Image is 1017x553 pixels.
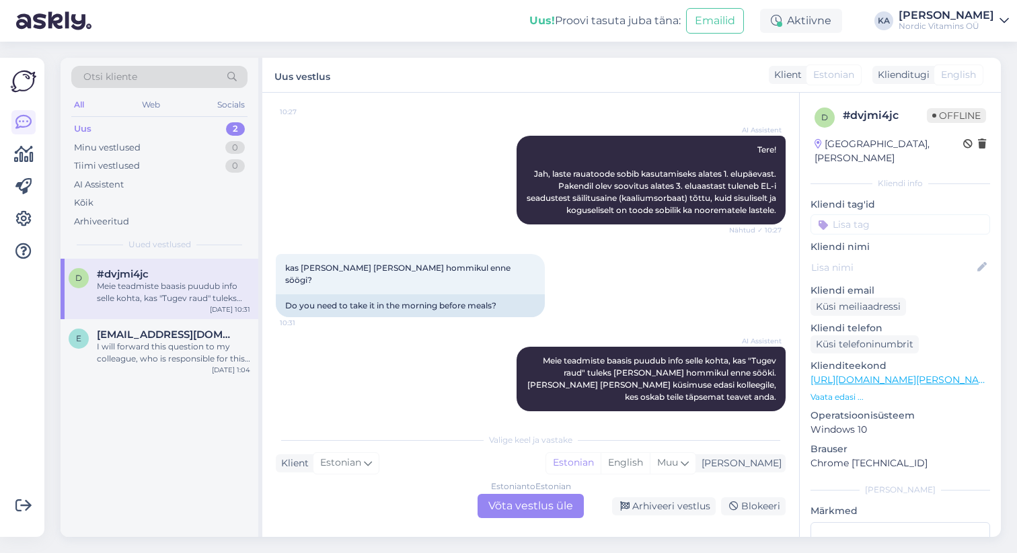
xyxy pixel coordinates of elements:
[811,359,990,373] p: Klienditeekond
[811,260,975,275] input: Lisa nimi
[811,335,919,353] div: Küsi telefoninumbrit
[139,96,163,114] div: Web
[74,159,140,173] div: Tiimi vestlused
[280,318,330,328] span: 10:31
[601,453,650,473] div: English
[97,341,250,365] div: I will forward this question to my colleague, who is responsible for this. The reply will be here...
[83,70,137,84] span: Otsi kliente
[225,141,245,155] div: 0
[478,494,584,518] div: Võta vestlus üle
[696,456,782,470] div: [PERSON_NAME]
[276,294,545,317] div: Do you need to take it in the morning before meals?
[731,336,782,346] span: AI Assistent
[927,108,986,123] span: Offline
[941,68,976,82] span: English
[721,497,786,515] div: Blokeeri
[811,504,990,518] p: Märkmed
[811,321,990,335] p: Kliendi telefon
[76,333,81,343] span: E
[811,177,990,189] div: Kliendi info
[811,391,990,403] p: Vaata edasi ...
[320,456,361,470] span: Estonian
[874,11,893,30] div: KA
[212,365,250,375] div: [DATE] 1:04
[821,112,828,122] span: d
[811,284,990,298] p: Kliendi email
[813,68,854,82] span: Estonian
[811,456,990,470] p: Chrome [TECHNICAL_ID]
[285,263,513,285] span: kas [PERSON_NAME] [PERSON_NAME] hommikul enne söögi?
[899,21,994,32] div: Nordic Vitamins OÜ
[899,10,1009,32] a: [PERSON_NAME]Nordic Vitamins OÜ
[612,497,716,515] div: Arhiveeri vestlus
[225,159,245,173] div: 0
[74,178,124,192] div: AI Assistent
[729,225,782,235] span: Nähtud ✓ 10:27
[274,66,330,84] label: Uus vestlus
[815,137,963,165] div: [GEOGRAPHIC_DATA], [PERSON_NAME]
[97,280,250,304] div: Meie teadmiste baasis puudub info selle kohta, kas "Tugev raud" tuleks [PERSON_NAME] hommikul enn...
[872,68,930,82] div: Klienditugi
[527,355,778,402] span: Meie teadmiste baasis puudub info selle kohta, kas "Tugev raud" tuleks [PERSON_NAME] hommikul enn...
[731,125,782,135] span: AI Assistent
[546,453,601,473] div: Estonian
[760,9,842,33] div: Aktiivne
[74,122,91,136] div: Uus
[491,480,571,493] div: Estonian to Estonian
[730,412,782,422] span: Nähtud ✓ 10:31
[215,96,248,114] div: Socials
[75,273,82,283] span: d
[276,456,309,470] div: Klient
[811,214,990,235] input: Lisa tag
[811,442,990,456] p: Brauser
[74,141,141,155] div: Minu vestlused
[899,10,994,21] div: [PERSON_NAME]
[276,434,786,446] div: Valige keel ja vastake
[11,69,36,94] img: Askly Logo
[811,240,990,254] p: Kliendi nimi
[529,13,681,29] div: Proovi tasuta juba täna:
[71,96,87,114] div: All
[686,8,744,34] button: Emailid
[97,268,149,280] span: #dvjmi4jc
[811,423,990,437] p: Windows 10
[226,122,245,136] div: 2
[843,108,927,124] div: # dvjmi4jc
[74,196,93,210] div: Kõik
[811,374,996,386] a: [URL][DOMAIN_NAME][PERSON_NAME]
[210,304,250,314] div: [DATE] 10:31
[128,239,191,251] span: Uued vestlused
[811,298,906,316] div: Küsi meiliaadressi
[74,215,129,228] div: Arhiveeritud
[280,107,330,117] span: 10:27
[811,409,990,423] p: Operatsioonisüsteem
[769,68,802,82] div: Klient
[811,198,990,212] p: Kliendi tag'id
[529,14,555,27] b: Uus!
[657,456,678,468] span: Muu
[811,484,990,496] div: [PERSON_NAME]
[97,329,237,341] span: Elb.mohamed@hotmail.com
